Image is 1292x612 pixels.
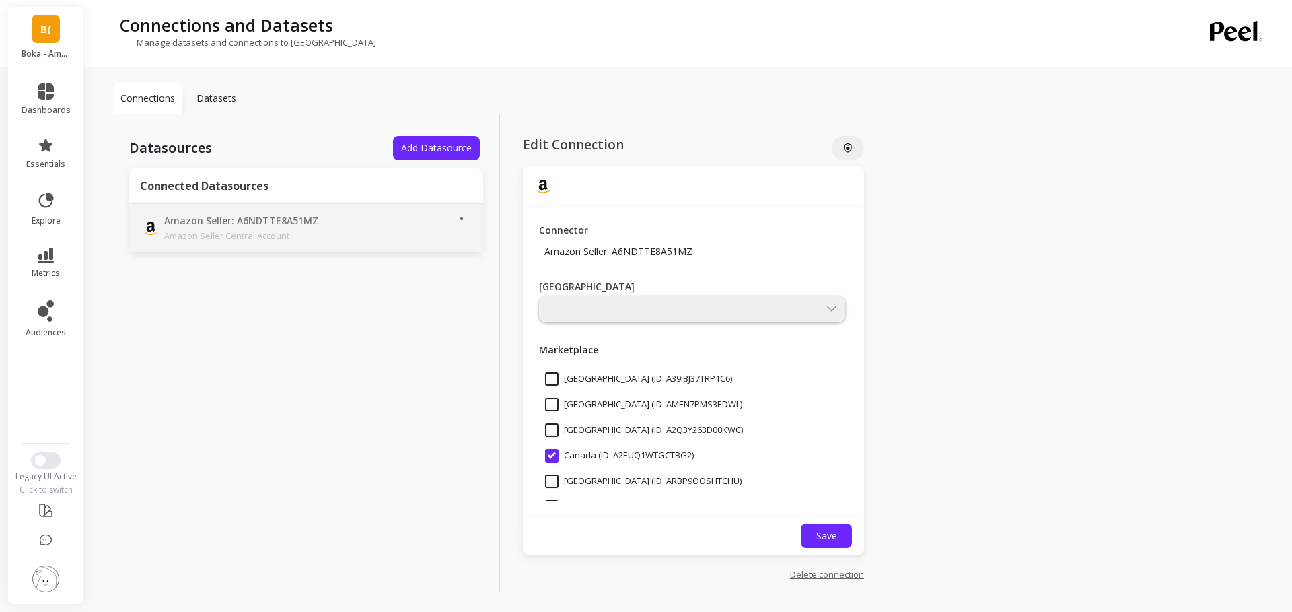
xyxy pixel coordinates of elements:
[129,139,212,158] p: Datasources
[113,36,376,48] p: Manage datasets and connections to [GEOGRAPHIC_DATA]
[535,178,551,195] img: api.amazon.svg
[32,268,60,279] span: metrics
[32,215,61,226] span: explore
[801,524,852,548] button: Save
[140,179,268,193] p: Connected Datasources
[816,529,837,542] span: Save
[31,452,61,469] button: Switch to New UI
[539,224,588,237] p: Connector
[523,136,762,154] p: Edit Connection
[164,229,353,242] p: Amazon Seller Central Account
[22,48,71,59] p: Boka - Amazon (Essor)
[393,136,480,160] button: Add Datasource
[40,22,51,37] span: B(
[545,423,743,437] span: Brazil (ID: A2Q3Y263D00KWC)
[545,372,732,386] span: Australia (ID: A39IBJ37TRP1C6)
[8,485,84,496] div: Click to switch
[539,343,848,357] p: Marketplace
[120,92,175,105] p: Connections
[196,92,236,105] p: Datasets
[545,398,742,411] span: Belgium (ID: AMEN7PMS3EDWL)
[545,475,742,488] span: Egypt (ID: ARBP9OOSHTCHU)
[539,280,635,294] label: [GEOGRAPHIC_DATA]
[22,105,71,116] span: dashboards
[545,500,734,514] span: France (ID: A13V1IB3VIYZZH)
[539,240,698,264] p: Amazon Seller: A6NDTTE8A51MZ
[790,568,864,580] a: Delete connection
[164,214,353,229] p: Amazon Seller: A6NDTTE8A51MZ
[120,13,333,36] p: Connections and Datasets
[8,471,84,482] div: Legacy UI Active
[143,220,159,236] img: api.amazon.svg
[545,449,694,463] span: Canada (ID: A2EUQ1WTGCTBG2)
[26,327,66,338] span: audiences
[32,566,59,592] img: profile picture
[401,141,472,154] span: Add Datasource
[26,159,65,170] span: essentials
